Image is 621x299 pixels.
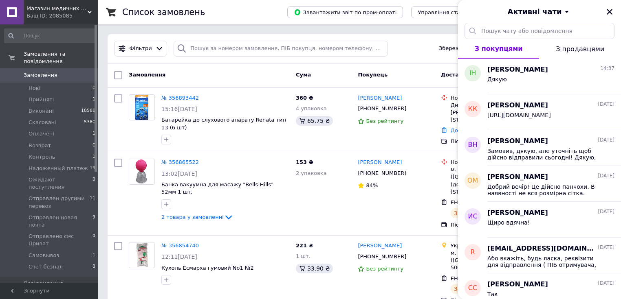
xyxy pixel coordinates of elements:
[556,45,604,53] span: З продавцями
[451,127,480,133] a: Додати ЕН
[487,76,507,83] span: Дякую
[487,172,548,182] span: [PERSON_NAME]
[129,242,154,268] img: Фото товару
[458,202,621,238] button: ИС[PERSON_NAME][DATE]Щиро вдячна!
[439,45,494,52] span: Збережені фільтри:
[29,153,55,161] span: Контроль
[605,7,614,17] button: Закрити
[129,94,155,120] a: Фото товару
[468,284,477,293] span: СС
[451,275,505,282] span: ЕН: 0504842102063
[451,284,497,294] div: Заплановано
[487,183,603,196] span: Добрий вечір! Це дійсно панчохи. В наявності не вся розмірна сітка. Може бути пошкоджена упаковка
[487,137,548,146] span: [PERSON_NAME]
[129,72,165,78] span: Замовлення
[467,176,478,186] span: ОМ
[29,165,88,172] span: Наложенный платеж
[487,208,548,218] span: [PERSON_NAME]
[92,233,95,247] span: 0
[366,182,378,188] span: 84%
[366,118,403,124] span: Без рейтингу
[468,212,477,221] span: ИС
[451,166,534,196] div: м. [GEOGRAPHIC_DATA] ([GEOGRAPHIC_DATA].), №9 (до 30 кг): вул. [STREET_ADDRESS]
[161,242,199,249] a: № 356854740
[600,65,614,72] span: 14:37
[161,159,199,165] a: № 356865522
[135,95,148,120] img: Фото товару
[29,233,92,247] span: Отправлено смс Приват
[598,208,614,215] span: [DATE]
[356,168,408,179] div: [PHONE_NUMBER]
[487,112,551,118] span: [URL][DOMAIN_NAME]
[487,101,548,110] span: [PERSON_NAME]
[29,96,54,103] span: Прийняті
[29,195,90,210] span: Отправлен другими перевоз
[487,255,603,268] span: Або вкажіть, будь ласка, реквізити для відправлення ( ПІБ отримувача, номер телефону, якого перев...
[468,105,478,114] span: кк
[487,244,596,253] span: [EMAIL_ADDRESS][DOMAIN_NAME]
[539,39,621,59] button: З продавцями
[358,159,402,166] a: [PERSON_NAME]
[458,39,539,59] button: З покупцями
[92,263,95,271] span: 0
[90,165,95,172] span: 19
[161,170,197,177] span: 13:02[DATE]
[122,7,205,17] h1: Список замовлень
[356,103,408,114] div: [PHONE_NUMBER]
[92,142,95,149] span: 0
[451,242,534,249] div: Укрпошта
[130,45,152,52] span: Фільтри
[84,119,95,126] span: 5380
[451,94,534,102] div: Нова Пошта
[296,72,311,78] span: Cума
[29,142,51,149] span: Возврат
[129,159,155,185] a: Фото товару
[161,214,224,220] span: 2 товара у замовленні
[296,264,333,273] div: 33.90 ₴
[296,95,313,101] span: 360 ₴
[451,221,534,229] div: Післяплата
[90,195,95,210] span: 11
[451,249,534,272] div: м. [GEOGRAPHIC_DATA] ([GEOGRAPHIC_DATA].), 50000, просп. Поштовий, 13
[451,102,534,124] div: Дніпро, №96 (до 30 кг): вул. [PERSON_NAME][STREET_ADDRESS]
[458,59,621,94] button: ІН[PERSON_NAME]14:37Дякую
[29,107,54,115] span: Виконані
[458,94,621,130] button: кк[PERSON_NAME][DATE][URL][DOMAIN_NAME]
[161,117,286,131] a: Батарейка до слухового апарату Renata тип 13 (6 шт)
[24,280,63,287] span: Повідомлення
[29,214,92,229] span: Отправлен новая почта
[296,253,310,259] span: 1 шт.
[287,6,403,18] button: Завантажити звіт по пром-оплаті
[358,94,402,102] a: [PERSON_NAME]
[161,181,273,195] a: Банка вакуумна для масажу "Bells-Hills" 52мм 1 шт.
[92,176,95,191] span: 0
[29,119,56,126] span: Скасовані
[487,280,548,289] span: [PERSON_NAME]
[129,159,154,184] img: Фото товару
[296,116,333,126] div: 65.75 ₴
[418,9,480,15] span: Управління статусами
[29,130,54,137] span: Оплачені
[26,12,98,20] div: Ваш ID: 2085085
[411,6,487,18] button: Управління статусами
[598,172,614,179] span: [DATE]
[296,159,313,165] span: 153 ₴
[92,214,95,229] span: 9
[161,253,197,260] span: 12:11[DATE]
[358,72,388,78] span: Покупець
[296,242,313,249] span: 221 ₴
[598,280,614,287] span: [DATE]
[92,252,95,259] span: 1
[598,101,614,108] span: [DATE]
[465,23,614,39] input: Пошук чату або повідомлення
[487,291,498,297] span: Так
[451,208,497,218] div: Заплановано
[475,45,523,52] span: З покупцями
[92,85,95,92] span: 0
[161,265,254,271] span: Кухоль Есмарха гумовий No1 №2
[487,219,530,226] span: Щиро вдячна!
[294,9,396,16] span: Завантажити звіт по пром-оплаті
[161,95,199,101] a: № 356893442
